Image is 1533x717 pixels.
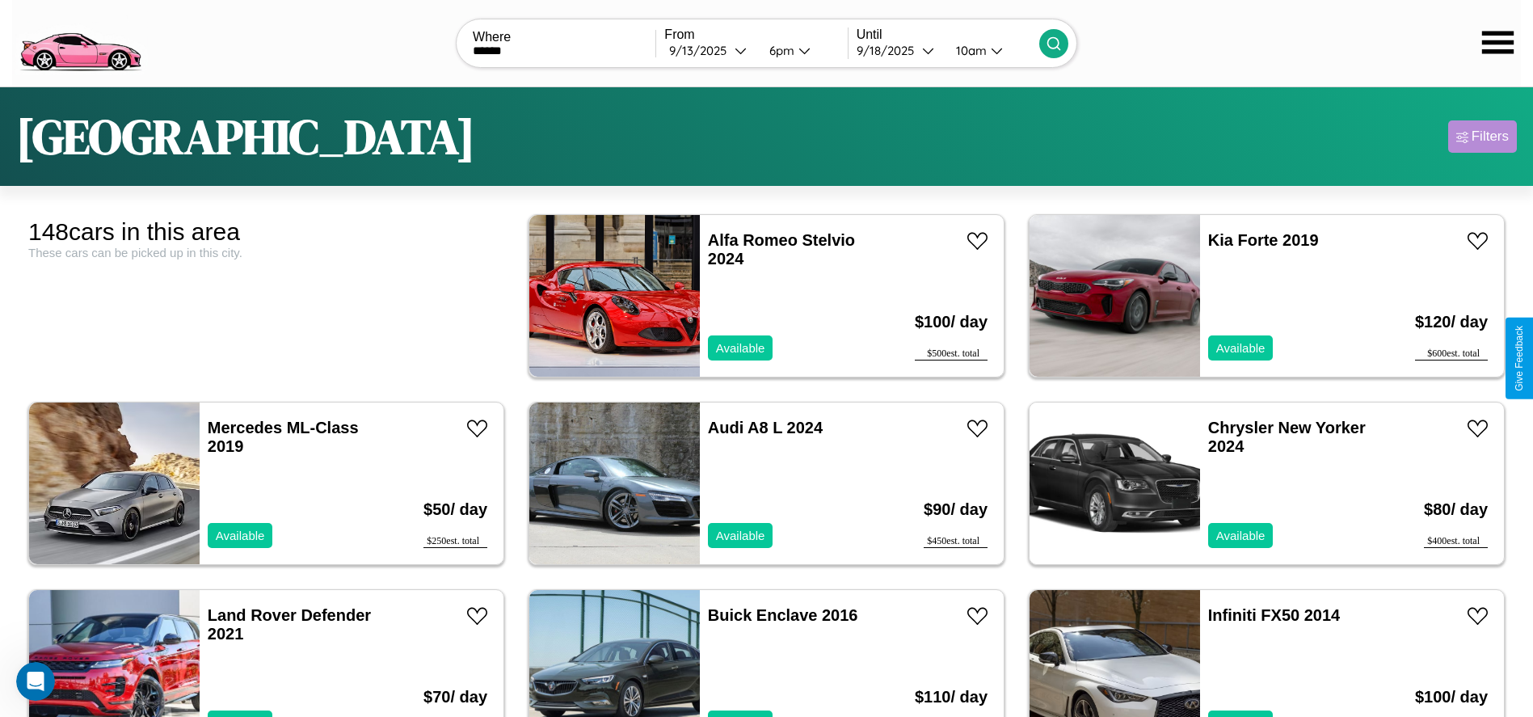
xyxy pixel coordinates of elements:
[708,606,858,624] a: Buick Enclave 2016
[423,484,487,535] h3: $ 50 / day
[1424,484,1488,535] h3: $ 80 / day
[12,8,148,75] img: logo
[1472,129,1509,145] div: Filters
[857,27,1039,42] label: Until
[1208,606,1340,624] a: Infiniti FX50 2014
[708,231,855,268] a: Alfa Romeo Stelvio 2024
[1216,525,1266,546] p: Available
[664,42,756,59] button: 9/13/2025
[669,43,735,58] div: 9 / 13 / 2025
[948,43,991,58] div: 10am
[1415,348,1488,361] div: $ 600 est. total
[1514,326,1525,391] div: Give Feedback
[915,297,988,348] h3: $ 100 / day
[28,246,504,259] div: These cars can be picked up in this city.
[708,419,823,437] a: Audi A8 L 2024
[423,535,487,548] div: $ 250 est. total
[16,103,475,170] h1: [GEOGRAPHIC_DATA]
[1216,337,1266,359] p: Available
[716,337,765,359] p: Available
[761,43,798,58] div: 6pm
[1208,231,1319,249] a: Kia Forte 2019
[943,42,1039,59] button: 10am
[857,43,922,58] div: 9 / 18 / 2025
[1208,419,1366,455] a: Chrysler New Yorker 2024
[716,525,765,546] p: Available
[924,484,988,535] h3: $ 90 / day
[756,42,848,59] button: 6pm
[473,30,655,44] label: Where
[208,606,371,643] a: Land Rover Defender 2021
[1415,297,1488,348] h3: $ 120 / day
[915,348,988,361] div: $ 500 est. total
[216,525,265,546] p: Available
[1424,535,1488,548] div: $ 400 est. total
[1448,120,1517,153] button: Filters
[16,662,55,701] iframe: Intercom live chat
[924,535,988,548] div: $ 450 est. total
[664,27,847,42] label: From
[208,419,359,455] a: Mercedes ML-Class 2019
[28,218,504,246] div: 148 cars in this area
